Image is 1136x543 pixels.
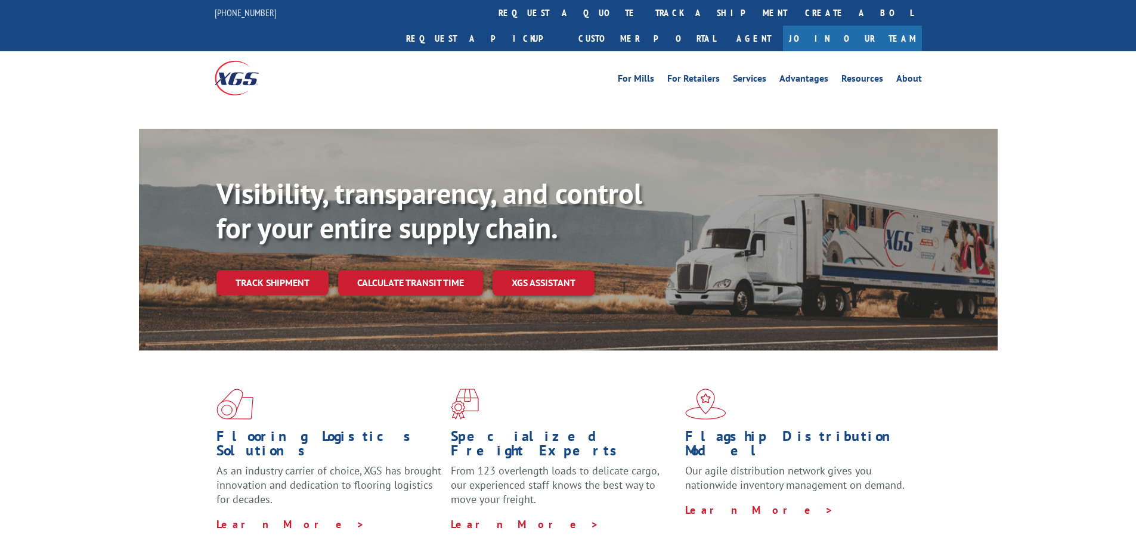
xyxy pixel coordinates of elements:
[783,26,922,51] a: Join Our Team
[451,517,599,531] a: Learn More >
[338,270,483,296] a: Calculate transit time
[685,389,726,420] img: xgs-icon-flagship-distribution-model-red
[685,429,911,464] h1: Flagship Distribution Model
[896,74,922,87] a: About
[841,74,883,87] a: Resources
[733,74,766,87] a: Services
[397,26,569,51] a: Request a pickup
[618,74,654,87] a: For Mills
[451,429,676,464] h1: Specialized Freight Experts
[216,429,442,464] h1: Flooring Logistics Solutions
[493,270,595,296] a: XGS ASSISTANT
[216,517,365,531] a: Learn More >
[569,26,725,51] a: Customer Portal
[216,389,253,420] img: xgs-icon-total-supply-chain-intelligence-red
[685,464,905,492] span: Our agile distribution network gives you nationwide inventory management on demand.
[451,464,676,517] p: From 123 overlength loads to delicate cargo, our experienced staff knows the best way to move you...
[451,389,479,420] img: xgs-icon-focused-on-flooring-red
[216,464,441,506] span: As an industry carrier of choice, XGS has brought innovation and dedication to flooring logistics...
[216,270,329,295] a: Track shipment
[667,74,720,87] a: For Retailers
[725,26,783,51] a: Agent
[215,7,277,18] a: [PHONE_NUMBER]
[685,503,834,517] a: Learn More >
[779,74,828,87] a: Advantages
[216,175,642,246] b: Visibility, transparency, and control for your entire supply chain.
